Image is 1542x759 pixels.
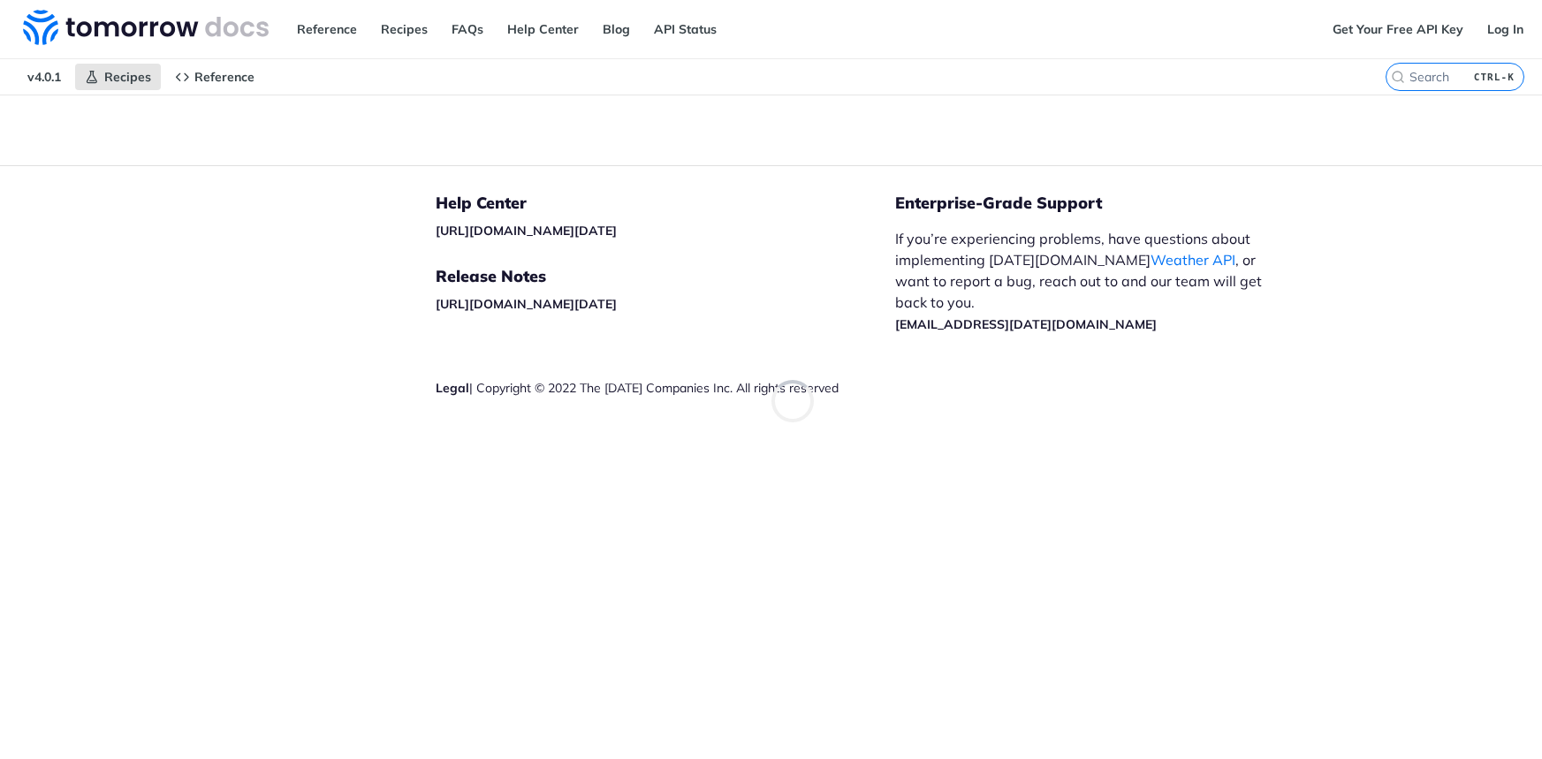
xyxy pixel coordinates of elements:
a: FAQs [442,16,493,42]
span: Reference [194,69,254,85]
kbd: CTRL-K [1470,68,1519,86]
a: Legal [436,380,469,396]
span: Recipes [104,69,151,85]
a: Log In [1477,16,1533,42]
p: If you’re experiencing problems, have questions about implementing [DATE][DOMAIN_NAME] , or want ... [895,228,1280,334]
a: Reference [287,16,367,42]
h5: Help Center [436,193,895,214]
a: [EMAIL_ADDRESS][DATE][DOMAIN_NAME] [895,316,1157,332]
div: | Copyright © 2022 The [DATE] Companies Inc. All rights reserved [436,379,895,397]
h5: Enterprise-Grade Support [895,193,1309,214]
svg: Search [1391,70,1405,84]
a: Help Center [498,16,589,42]
a: Blog [593,16,640,42]
a: [URL][DOMAIN_NAME][DATE] [436,223,617,239]
a: API Status [644,16,726,42]
a: Recipes [75,64,161,90]
a: Get Your Free API Key [1323,16,1473,42]
a: Reference [165,64,264,90]
span: v4.0.1 [18,64,71,90]
a: Recipes [371,16,437,42]
img: Tomorrow.io Weather API Docs [23,10,269,45]
a: Weather API [1151,251,1235,269]
a: [URL][DOMAIN_NAME][DATE] [436,296,617,312]
h5: Release Notes [436,266,895,287]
